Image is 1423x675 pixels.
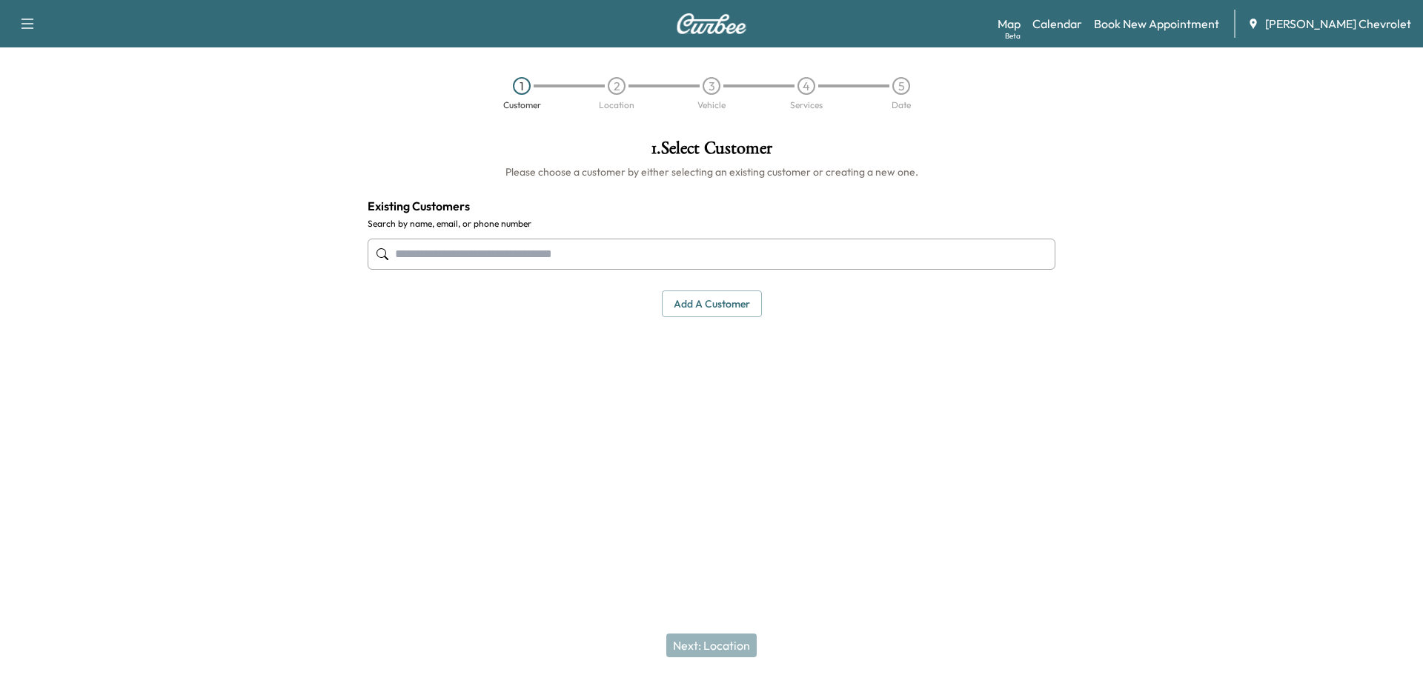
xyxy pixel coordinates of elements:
div: Beta [1005,30,1021,41]
div: Date [892,101,911,110]
button: Add a customer [662,290,762,318]
label: Search by name, email, or phone number [368,218,1055,230]
div: 3 [703,77,720,95]
a: Calendar [1032,15,1082,33]
div: Location [599,101,634,110]
a: MapBeta [998,15,1021,33]
div: 1 [513,77,531,95]
a: Book New Appointment [1094,15,1219,33]
div: Vehicle [697,101,726,110]
div: 2 [608,77,626,95]
h4: Existing Customers [368,197,1055,215]
span: [PERSON_NAME] Chevrolet [1265,15,1411,33]
h6: Please choose a customer by either selecting an existing customer or creating a new one. [368,164,1055,179]
div: 4 [797,77,815,95]
div: Services [790,101,823,110]
h1: 1 . Select Customer [368,139,1055,164]
div: 5 [892,77,910,95]
img: Curbee Logo [676,13,747,34]
div: Customer [503,101,541,110]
